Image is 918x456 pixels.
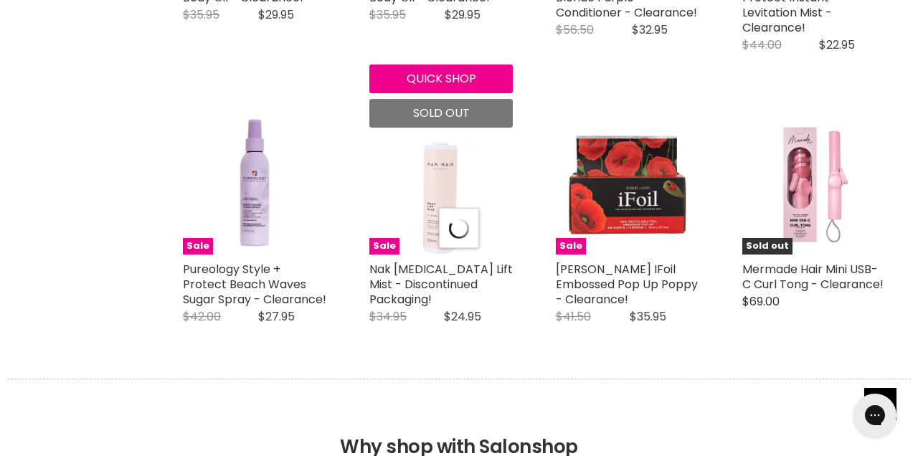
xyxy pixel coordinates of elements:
[258,308,295,325] span: $27.95
[369,6,406,23] span: $35.95
[742,111,886,255] img: Mermade Hair Mini USB-C Curl Tong - Clearance!
[556,22,594,38] span: $56.50
[183,238,213,255] span: Sale
[445,6,481,23] span: $29.95
[369,99,513,128] button: Sold out
[742,238,792,255] span: Sold out
[369,65,513,93] button: Quick shop
[864,388,896,420] a: Back to top
[632,22,668,38] span: $32.95
[183,111,326,255] a: Pureology Style + Protect Beach Waves Sugar Spray - Clearance! Sale
[369,238,399,255] span: Sale
[556,308,591,325] span: $41.50
[556,111,699,255] a: Robert De Soto IFoil Embossed Pop Up Poppy - Clearance! Robert De Soto IFoil Embossed Pop Up Popp...
[556,111,699,255] img: Robert De Soto IFoil Embossed Pop Up Poppy - Clearance!
[183,111,326,255] img: Pureology Style + Protect Beach Waves Sugar Spray - Clearance!
[846,389,904,442] iframe: Gorgias live chat messenger
[413,105,470,121] span: Sold out
[742,111,886,255] a: Mermade Hair Mini USB-C Curl Tong - Clearance! Mermade Hair Mini USB-C Curl Tong - Clearance! Sol...
[819,37,855,53] span: $22.95
[742,261,884,293] a: Mermade Hair Mini USB-C Curl Tong - Clearance!
[742,37,782,53] span: $44.00
[556,261,698,308] a: [PERSON_NAME] IFoil Embossed Pop Up Poppy - Clearance!
[742,293,780,310] span: $69.00
[556,238,586,255] span: Sale
[369,111,513,255] a: Nak Hair Root Lift Mist - Discontinued Packaging! Sale
[369,111,513,255] img: Nak Hair Root Lift Mist - Discontinued Packaging!
[444,308,481,325] span: $24.95
[183,308,221,325] span: $42.00
[369,261,513,308] a: Nak [MEDICAL_DATA] Lift Mist - Discontinued Packaging!
[183,6,219,23] span: $35.95
[864,388,896,425] span: Back to top
[183,261,326,308] a: Pureology Style + Protect Beach Waves Sugar Spray - Clearance!
[630,308,666,325] span: $35.95
[369,308,407,325] span: $34.95
[258,6,294,23] span: $29.95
